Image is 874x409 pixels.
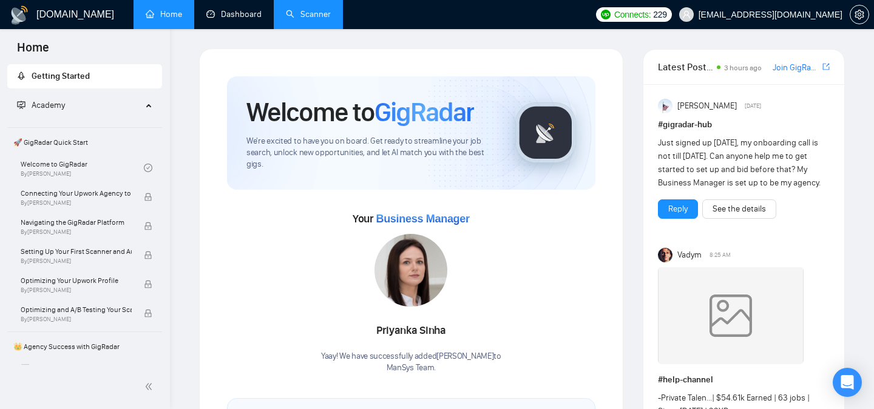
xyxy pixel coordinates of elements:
[7,64,162,88] li: Getting Started
[658,99,672,113] img: Anisuzzaman Khan
[144,280,152,288] span: lock
[206,9,262,19] a: dashboardDashboard
[658,118,830,131] h1: # gigradar-hub
[658,59,713,75] span: Latest Posts from the GigRadar Community
[353,212,470,225] span: Your
[661,393,712,403] a: Private Talen...
[21,316,132,323] span: By [PERSON_NAME]
[21,258,132,265] span: By [PERSON_NAME]
[850,10,869,19] span: setting
[376,213,469,225] span: Business Manager
[713,202,766,216] a: See the details
[32,71,90,81] span: Getting Started
[321,362,501,374] p: ManSys Team .
[374,234,447,307] img: 1716495134816-04.jpg
[321,351,501,374] div: Yaay! We have successfully added [PERSON_NAME] to
[677,248,702,262] span: Vadym
[8,334,161,359] span: 👑 Agency Success with GigRadar
[21,287,132,294] span: By [PERSON_NAME]
[21,216,132,228] span: Navigating the GigRadar Platform
[146,9,182,19] a: homeHome
[653,8,666,21] span: 229
[21,187,132,199] span: Connecting Your Upwork Agency to GigRadar
[822,61,830,73] a: export
[17,71,25,80] span: rocket
[286,9,331,19] a: searchScanner
[833,368,862,397] div: Open Intercom Messenger
[724,64,762,72] span: 3 hours ago
[144,164,152,172] span: check-circle
[246,136,496,170] span: We're excited to have you on board. Get ready to streamline your job search, unlock new opportuni...
[21,304,132,316] span: Optimizing and A/B Testing Your Scanner for Better Results
[850,5,869,24] button: setting
[822,62,830,71] span: export
[17,101,25,109] span: fund-projection-screen
[21,245,132,258] span: Setting Up Your First Scanner and Auto-Bidder
[144,222,152,230] span: lock
[144,193,152,201] span: lock
[658,267,804,364] img: weqQh+iSagEgQAAAABJRU5ErkJggg==
[10,5,29,25] img: logo
[17,100,65,110] span: Academy
[658,199,698,219] button: Reply
[682,10,691,19] span: user
[745,101,761,111] span: [DATE]
[668,202,688,216] a: Reply
[8,130,161,155] span: 🚀 GigRadar Quick Start
[21,359,144,385] a: 1️⃣ Start Here
[32,100,65,110] span: Academy
[773,61,820,75] a: Join GigRadar Slack Community
[658,138,821,188] span: Just signed up [DATE], my onboarding call is not till [DATE]. Can anyone help me to get started t...
[21,155,144,181] a: Welcome to GigRadarBy[PERSON_NAME]
[702,199,776,219] button: See the details
[144,251,152,259] span: lock
[601,10,611,19] img: upwork-logo.png
[658,373,830,387] h1: # help-channel
[614,8,651,21] span: Connects:
[710,250,731,261] span: 8:25 AM
[246,96,474,128] h1: Welcome to
[321,321,501,341] div: Priyanka Sinha
[144,309,152,318] span: lock
[21,199,132,207] span: By [PERSON_NAME]
[7,39,59,64] span: Home
[677,99,737,113] span: [PERSON_NAME]
[374,96,474,128] span: GigRadar
[515,102,576,163] img: gigradar-logo.png
[144,381,157,393] span: double-left
[850,10,869,19] a: setting
[658,248,672,262] img: Vadym
[21,274,132,287] span: Optimizing Your Upwork Profile
[21,228,132,236] span: By [PERSON_NAME]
